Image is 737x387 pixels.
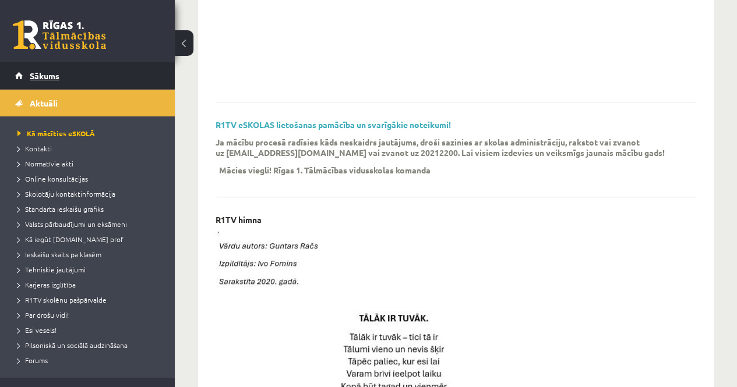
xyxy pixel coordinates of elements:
[17,340,163,350] a: Pilsoniskā un sociālā audzināšana
[17,295,107,304] span: R1TV skolēnu pašpārvalde
[17,204,104,214] span: Standarta ieskaišu grafiks
[216,137,679,158] p: Ja mācību procesā radīsies kāds neskaidrs jautājums, droši sazinies ar skolas administrāciju, rak...
[30,70,59,81] span: Sākums
[216,215,262,225] p: R1TV himna
[17,356,48,365] span: Forums
[15,62,160,89] a: Sākums
[17,264,163,275] a: Tehniskie jautājumi
[17,279,163,290] a: Karjeras izglītība
[30,98,58,108] span: Aktuāli
[17,310,69,319] span: Par drošu vidi!
[17,204,163,214] a: Standarta ieskaišu grafiks
[17,143,163,154] a: Kontakti
[17,325,163,335] a: Esi vesels!
[17,173,163,184] a: Online konsultācijas
[17,265,86,274] span: Tehniskie jautājumi
[17,144,52,153] span: Kontakti
[17,174,88,183] span: Online konsultācijas
[17,234,163,244] a: Kā iegūt [DOMAIN_NAME] prof
[216,119,451,130] a: R1TV eSKOLAS lietošanas pamācība un svarīgākie noteikumi!
[17,189,115,198] span: Skolotāju kontaktinformācija
[17,158,163,169] a: Normatīvie akti
[15,90,160,116] a: Aktuāli
[13,20,106,49] a: Rīgas 1. Tālmācības vidusskola
[17,294,163,305] a: R1TV skolēnu pašpārvalde
[17,250,101,259] span: Ieskaišu skaits pa klasēm
[17,128,163,139] a: Kā mācīties eSKOLĀ
[17,325,57,335] span: Esi vesels!
[17,129,95,138] span: Kā mācīties eSKOLĀ
[17,159,73,168] span: Normatīvie akti
[17,355,163,365] a: Forums
[17,189,163,199] a: Skolotāju kontaktinformācija
[17,235,124,244] span: Kā iegūt [DOMAIN_NAME] prof
[17,340,128,350] span: Pilsoniskā un sociālā audzināšana
[17,280,76,289] span: Karjeras izglītība
[219,165,271,175] p: Mācies viegli!
[17,249,163,260] a: Ieskaišu skaits pa klasēm
[17,219,127,229] span: Valsts pārbaudījumi un eksāmeni
[17,219,163,229] a: Valsts pārbaudījumi un eksāmeni
[273,165,431,175] p: Rīgas 1. Tālmācības vidusskolas komanda
[17,310,163,320] a: Par drošu vidi!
